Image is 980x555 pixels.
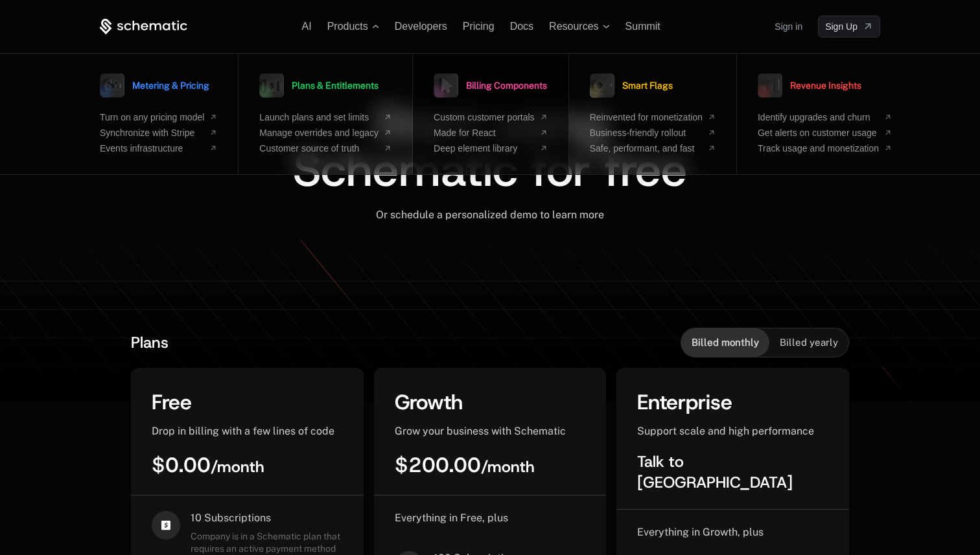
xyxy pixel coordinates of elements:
span: Products [327,21,368,32]
span: Business-friendly rollout [590,128,703,138]
span: Synchronize with Stripe [100,128,204,138]
a: Events infrastructure [100,143,217,153]
span: Drop in billing with a few lines of code [152,425,334,437]
span: Launch plans and set limits [259,112,379,122]
a: Revenue Insights [758,69,861,102]
span: Sign Up [825,20,857,33]
sub: / month [211,457,264,477]
a: Billing Components [434,69,547,102]
span: Get alerts on customer usage [758,128,879,138]
span: Smart Flags [622,81,673,90]
span: $200.00 [395,451,535,479]
a: Safe, performant, and fast [590,143,716,153]
sub: / month [481,457,535,477]
span: Grow your business with Schematic [395,425,566,437]
a: Sign in [775,16,802,37]
span: Billed yearly [780,336,838,349]
span: Safe, performant, and fast [590,143,703,153]
a: Smart Flags [590,69,673,102]
a: Business-friendly rollout [590,128,716,138]
span: Plans [131,332,169,353]
a: Track usage and monetization [758,143,892,153]
a: AI [302,21,312,32]
a: Customer source of truth [259,143,391,153]
span: Customer source of truth [259,143,379,153]
span: Free [152,389,192,416]
a: Identify upgrades and churn [758,112,892,122]
span: Revenue Insights [790,81,861,90]
span: Identify upgrades and churn [758,112,879,122]
span: Or schedule a personalized demo to learn more [376,209,604,221]
span: Metering & Pricing [132,81,209,90]
span: Manage overrides and legacy [259,128,379,138]
span: Turn on any pricing model [100,112,204,122]
a: [object Object] [818,16,880,38]
a: Launch plans and set limits [259,112,391,122]
i: cashapp [152,511,180,539]
a: Turn on any pricing model [100,112,217,122]
span: Everything in Free, plus [395,512,508,524]
a: Docs [510,21,533,32]
span: Resources [549,21,598,32]
span: Billing Components [466,81,547,90]
a: Pricing [463,21,495,32]
a: Developers [395,21,447,32]
a: Made for React [434,128,548,138]
span: Support scale and high performance [637,425,814,437]
span: Events infrastructure [100,143,204,153]
a: Get alerts on customer usage [758,128,892,138]
span: Made for React [434,128,535,138]
span: Enterprise [637,389,732,416]
span: Plans & Entitlements [292,81,379,90]
span: Reinvented for monetization [590,112,703,122]
span: Track usage and monetization [758,143,879,153]
a: Deep element library [434,143,548,153]
span: Everything in Growth, plus [637,526,764,538]
span: 10 Subscriptions [191,511,343,525]
a: Reinvented for monetization [590,112,716,122]
span: Talk to [GEOGRAPHIC_DATA] [637,451,793,493]
span: Custom customer portals [434,112,535,122]
a: Metering & Pricing [100,69,209,102]
span: $0.00 [152,451,264,479]
a: Summit [625,21,660,32]
a: Synchronize with Stripe [100,128,217,138]
a: Manage overrides and legacy [259,128,391,138]
a: Custom customer portals [434,112,548,122]
a: Plans & Entitlements [259,69,379,102]
span: Billed monthly [692,336,759,349]
span: Deep element library [434,143,535,153]
span: Growth [395,389,463,416]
